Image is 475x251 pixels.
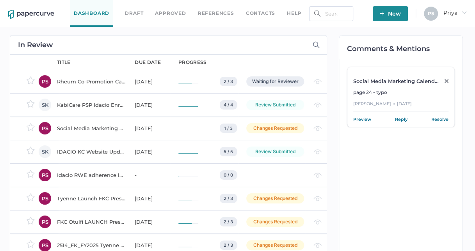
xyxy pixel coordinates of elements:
a: Resolve [431,115,448,123]
div: [DATE] [135,77,169,86]
a: Reply [395,115,407,123]
img: eye-light-gray.b6d092a5.svg [313,79,322,84]
div: [DATE] [135,217,169,226]
span: New [380,6,401,21]
div: 4 / 4 [220,100,237,110]
h2: Comments & Mentions [347,45,463,52]
div: Tyenne Launch FKC Press Release_April 22 2025 [57,194,125,203]
img: star-inactive.70f2008a.svg [27,240,35,248]
div: Review Submitted [246,100,304,110]
h2: In Review [18,41,53,48]
div: IDACIO KC Website Update_Phase 2 [57,147,125,156]
div: 5 / 5 [220,147,237,156]
a: Contacts [246,9,275,18]
i: arrow_right [461,10,467,15]
span: page 24 - typo [353,89,387,95]
img: eye-light-gray.b6d092a5.svg [313,196,322,201]
span: Priya [443,9,467,16]
div: PS [39,169,51,181]
img: eye-light-gray.b6d092a5.svg [313,126,322,131]
img: star-inactive.70f2008a.svg [27,100,35,108]
div: Waiting for Reviewer [246,76,304,87]
img: plus-white.e19ec114.svg [380,11,384,16]
div: help [287,9,301,18]
div: [DATE] [135,124,169,133]
div: Social Media Marketing Calendar 2025 [353,78,439,84]
img: eye-light-gray.b6d092a5.svg [313,219,322,224]
a: References [198,9,234,18]
div: [PERSON_NAME] [DATE] [353,100,448,111]
span: P S [428,11,434,16]
img: eye-light-gray.b6d092a5.svg [313,243,322,248]
div: Changes Requested [246,217,304,227]
a: Draft [125,9,143,18]
img: star-inactive.70f2008a.svg [27,76,35,84]
img: star-inactive.70f2008a.svg [27,170,35,178]
img: eye-light-gray.b6d092a5.svg [313,103,322,108]
div: [DATE] [135,100,169,110]
div: 2 / 3 [220,77,237,86]
div: [DATE] [135,194,169,203]
div: [DATE] [135,147,169,156]
div: Social Media Marketing Calendar 2025 [57,124,125,133]
td: - [127,163,171,187]
div: Idacio RWE adherence in RD EULAR 2023 [57,170,125,180]
input: Search Workspace [309,6,353,21]
img: close-grey.86d01b58.svg [445,79,448,83]
div: Changes Requested [246,240,304,250]
div: title [57,59,71,66]
div: 2 / 3 [220,240,237,250]
div: progress [178,59,206,66]
div: PS [39,122,51,134]
div: SK [39,145,51,158]
div: PS [39,216,51,228]
img: search-icon-expand.c6106642.svg [313,41,320,48]
div: PS [39,75,51,88]
div: FKC Otulfi LAUNCH Press Release_April 22 [57,217,125,226]
img: search.bf03fe8b.svg [314,11,320,17]
div: Changes Requested [246,193,304,203]
a: Approved [155,9,186,18]
img: eye-light-gray.b6d092a5.svg [313,173,322,178]
div: Review Submitted [246,147,304,157]
img: star-inactive.70f2008a.svg [27,193,35,201]
div: ● [393,100,395,107]
div: KabiCare PSP Idacio Enrolment Form - Rheumatology (All Indications) [57,100,125,110]
a: Preview [353,115,371,123]
img: star-inactive.70f2008a.svg [27,123,35,131]
div: [DATE] [135,240,169,250]
div: PS [39,192,51,205]
div: Changes Requested [246,123,304,133]
div: Rheum Co-Promotion Canada_v1-4 [57,77,125,86]
div: SK [39,99,51,111]
button: New [373,6,408,21]
img: papercurve-logo-colour.7244d18c.svg [8,10,54,19]
div: 2 / 3 [220,194,237,203]
div: due date [135,59,160,66]
div: 2514_FK_FY2025 Tyenne Pull-Up Banner_v6 [57,240,125,250]
div: 1 / 3 [220,124,237,133]
img: eye-light-gray.b6d092a5.svg [313,149,322,154]
img: star-inactive.70f2008a.svg [27,147,35,154]
img: star-inactive.70f2008a.svg [27,217,35,224]
div: 2 / 3 [220,217,237,226]
div: 0 / 0 [220,170,237,180]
